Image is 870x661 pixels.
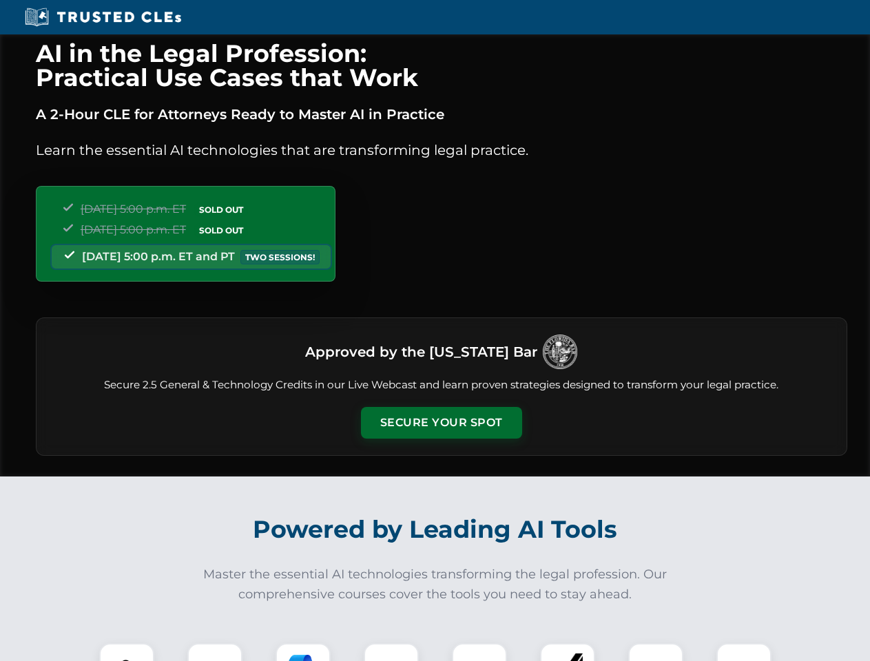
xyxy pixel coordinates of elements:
span: [DATE] 5:00 p.m. ET [81,223,186,236]
h1: AI in the Legal Profession: Practical Use Cases that Work [36,41,847,90]
span: SOLD OUT [194,202,248,217]
p: A 2-Hour CLE for Attorneys Ready to Master AI in Practice [36,103,847,125]
p: Secure 2.5 General & Technology Credits in our Live Webcast and learn proven strategies designed ... [53,377,830,393]
h3: Approved by the [US_STATE] Bar [305,339,537,364]
h2: Powered by Leading AI Tools [54,505,817,554]
p: Master the essential AI technologies transforming the legal profession. Our comprehensive courses... [194,565,676,605]
p: Learn the essential AI technologies that are transforming legal practice. [36,139,847,161]
img: Logo [543,335,577,369]
span: SOLD OUT [194,223,248,238]
img: Trusted CLEs [21,7,185,28]
button: Secure Your Spot [361,407,522,439]
span: [DATE] 5:00 p.m. ET [81,202,186,216]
